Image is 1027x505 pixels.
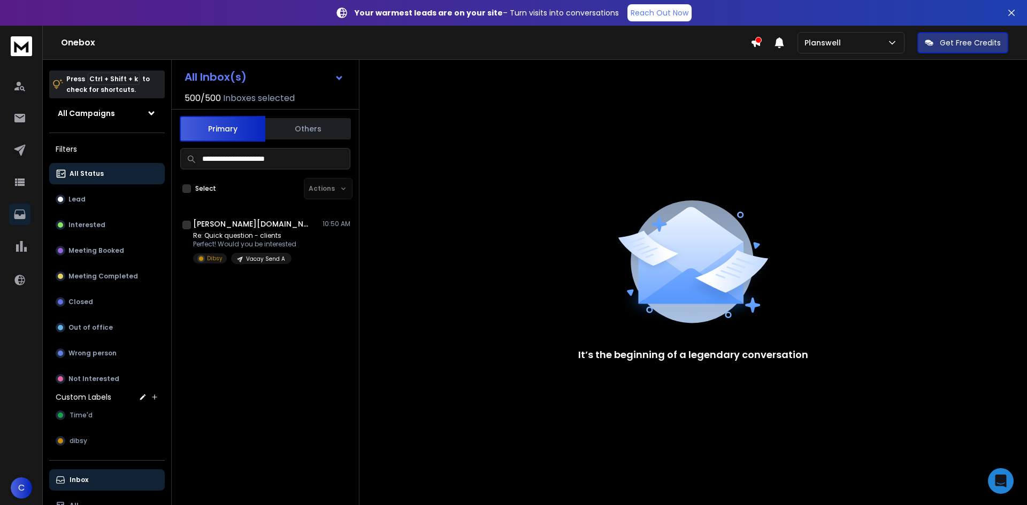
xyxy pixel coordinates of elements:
[917,32,1008,53] button: Get Free Credits
[265,117,351,141] button: Others
[185,72,247,82] h1: All Inbox(s)
[66,74,150,95] p: Press to check for shortcuts.
[207,254,223,262] p: Dibsy
[68,195,86,204] p: Lead
[68,375,119,383] p: Not Interested
[70,437,87,445] span: dibsy
[940,37,1001,48] p: Get Free Credits
[49,163,165,184] button: All Status
[323,220,350,228] p: 10:50 AM
[49,368,165,390] button: Not Interested
[11,36,32,56] img: logo
[11,477,32,499] button: C
[68,221,105,229] p: Interested
[355,7,619,18] p: – Turn visits into conversations
[193,231,296,240] p: Re: Quick question - clients
[49,317,165,338] button: Out of office
[49,430,165,452] button: dibsy
[70,411,93,419] span: Time'd
[193,240,296,248] p: Perfect! Would you be interested
[68,298,93,306] p: Closed
[355,7,503,18] strong: Your warmest leads are on your site
[185,92,221,105] span: 500 / 500
[70,476,88,484] p: Inbox
[49,405,165,426] button: Time'd
[68,349,117,358] p: Wrong person
[58,108,115,119] h1: All Campaigns
[61,36,750,49] h1: Onebox
[631,7,688,18] p: Reach Out Now
[176,66,352,88] button: All Inbox(s)
[246,255,285,263] p: Vacay Send A
[49,189,165,210] button: Lead
[49,214,165,236] button: Interested
[223,92,295,105] h3: Inboxes selected
[49,266,165,287] button: Meeting Completed
[70,169,104,178] p: All Status
[49,142,165,157] h3: Filters
[180,116,265,142] button: Primary
[627,4,692,21] a: Reach Out Now
[68,323,113,332] p: Out of office
[49,240,165,261] button: Meeting Booked
[68,246,124,255] p: Meeting Booked
[578,347,808,362] p: It’s the beginning of a legendary conversation
[49,291,165,313] button: Closed
[195,184,216,193] label: Select
[88,73,140,85] span: Ctrl + Shift + k
[49,469,165,491] button: Inbox
[49,343,165,364] button: Wrong person
[68,272,138,281] p: Meeting Completed
[804,37,845,48] p: Planswell
[49,103,165,124] button: All Campaigns
[988,468,1014,494] div: Open Intercom Messenger
[56,392,111,402] h3: Custom Labels
[193,219,311,229] h1: [PERSON_NAME][DOMAIN_NAME][EMAIL_ADDRESS][DOMAIN_NAME]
